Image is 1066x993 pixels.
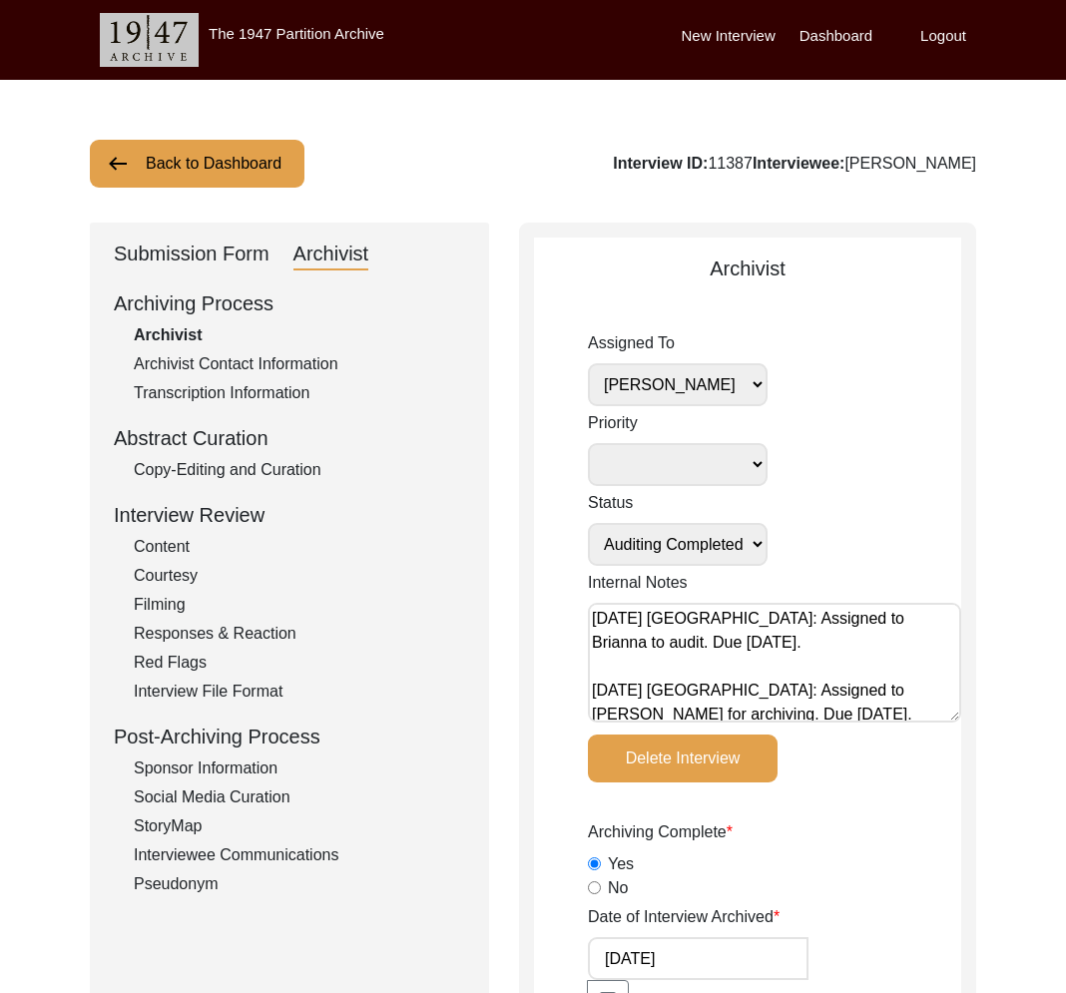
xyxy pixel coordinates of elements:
[114,423,465,453] div: Abstract Curation
[588,411,768,435] label: Priority
[114,722,465,751] div: Post-Archiving Process
[134,785,465,809] div: Social Media Curation
[106,152,130,176] img: arrow-left.png
[134,814,465,838] div: StoryMap
[753,155,844,172] b: Interviewee:
[588,937,808,980] input: MM/DD/YYYY
[134,651,465,675] div: Red Flags
[799,25,872,48] label: Dashboard
[134,458,465,482] div: Copy-Editing and Curation
[613,155,708,172] b: Interview ID:
[134,756,465,780] div: Sponsor Information
[114,239,269,270] div: Submission Form
[608,852,634,876] label: Yes
[134,564,465,588] div: Courtesy
[90,140,304,188] button: Back to Dashboard
[613,152,976,176] div: 11387 [PERSON_NAME]
[134,352,465,376] div: Archivist Contact Information
[134,622,465,646] div: Responses & Reaction
[608,876,628,900] label: No
[100,13,199,67] img: header-logo.png
[588,331,768,355] label: Assigned To
[134,680,465,704] div: Interview File Format
[134,535,465,559] div: Content
[588,491,768,515] label: Status
[682,25,776,48] label: New Interview
[588,905,780,929] label: Date of Interview Archived
[588,735,778,782] button: Delete Interview
[293,239,369,270] div: Archivist
[588,820,733,844] label: Archiving Complete
[134,593,465,617] div: Filming
[588,571,688,595] label: Internal Notes
[134,323,465,347] div: Archivist
[534,253,961,283] div: Archivist
[134,872,465,896] div: Pseudonym
[209,25,384,42] label: The 1947 Partition Archive
[920,25,966,48] label: Logout
[134,843,465,867] div: Interviewee Communications
[114,288,465,318] div: Archiving Process
[134,381,465,405] div: Transcription Information
[114,500,465,530] div: Interview Review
